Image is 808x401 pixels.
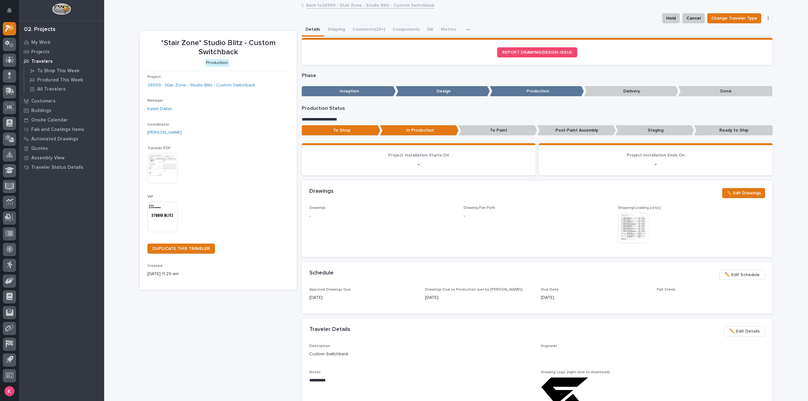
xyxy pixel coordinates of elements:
span: DUPLICATE THIS TRAVELER [152,246,210,251]
button: ✏️ Edit Schedule [719,270,765,280]
button: Components [389,23,423,37]
button: FAI [423,23,437,37]
span: Due Date [541,288,559,292]
span: Created [147,264,162,268]
button: Change Traveler Type [707,13,761,23]
span: Drawing File Path [464,206,495,210]
p: Delivery [584,86,678,97]
a: Quotes [19,144,104,153]
p: Production Status [302,105,773,111]
span: VIP [147,195,153,199]
a: Traveler Status Details [19,162,104,172]
span: Engineer [541,344,557,348]
h2: Drawings [309,188,334,195]
span: Description [309,344,330,348]
p: Travelers [31,59,53,64]
span: Change Traveler Type [711,15,757,22]
p: Custom Switchback [309,351,533,357]
a: My Work [19,38,104,47]
p: Onsite Calendar [31,117,68,123]
p: [DATE] [309,294,418,301]
p: Inception [302,86,396,97]
span: REPORT DRAWING/DESIGN ISSUE [502,50,572,55]
span: Project Installation Ends On [627,153,685,157]
span: ✏️ Edit Schedule [725,271,760,279]
button: Shipping [324,23,349,37]
a: 26599 - Stair Zone - Studio Blitz - Custom Switchback [147,82,255,89]
a: Produced This Week [24,75,104,84]
p: [DATE] 11:29 am [147,271,289,277]
button: Details [302,23,324,37]
p: [DATE] [425,294,533,301]
a: Travelers [19,56,104,66]
p: My Work [31,40,50,45]
a: To Shop This Week [24,66,104,75]
p: All Travelers [37,86,66,92]
img: Workspace Logo [52,3,71,15]
a: Kaleb Dallas [147,106,172,112]
a: All Travelers [24,85,104,93]
p: Fab and Coatings Items [31,127,84,133]
h2: Traveler Details [309,326,350,333]
p: Automated Drawings [31,136,78,142]
span: ✏️ Edit Details [729,327,760,335]
button: Notifications [3,4,16,17]
p: Buildings [31,108,51,114]
span: ✏️ Edit Drawings [726,189,761,197]
span: Approval Drawings Due [309,288,351,292]
p: - [546,160,765,168]
span: Fab Crews [657,288,675,292]
p: Staging [615,125,694,136]
a: Projects [19,47,104,56]
button: Cancel [682,13,705,23]
a: [PERSON_NAME] [147,129,182,136]
span: Project Installation Starts On [388,153,449,157]
h2: Schedule [309,270,334,277]
p: Phase [302,73,773,79]
p: - [309,160,528,168]
p: Customers [31,98,56,104]
p: Produced This Week [37,77,83,83]
a: Customers [19,96,104,106]
p: In Production [380,125,459,136]
p: To Shop This Week [37,68,80,74]
span: Coordinator [147,123,169,127]
a: Back to26599 - Stair Zone - Studio Blitz - Custom Switchback [306,1,434,9]
p: [DATE] [541,294,649,301]
span: Drawings Due to Production (set by [PERSON_NAME]) [425,288,523,292]
a: Buildings [19,106,104,115]
p: Projects [31,49,50,55]
p: To Shop [302,125,380,136]
p: Ready to Ship [694,125,773,136]
span: Hold [666,15,676,22]
a: Fab and Coatings Items [19,125,104,134]
a: DUPLICATE THIS TRAVELER [147,244,215,254]
p: - [464,213,465,220]
div: Production [205,59,229,67]
span: Manager [147,99,163,103]
p: To Paint [459,125,537,136]
a: REPORT DRAWING/DESIGN ISSUE [497,47,577,57]
p: Design [396,86,490,97]
p: - [309,213,456,220]
p: *Stair Zone* Studio Blitz - Custom Switchback [147,38,289,57]
button: ✏️ Edit Drawings [722,188,765,198]
span: Drawing Logo (right-click to download) [541,370,610,374]
button: Hold [662,13,680,23]
div: 02. Projects [24,26,56,33]
p: Traveler Status Details [31,165,83,170]
div: Notifications [8,8,16,18]
button: Metrics [437,23,460,37]
a: Assembly View [19,153,104,162]
button: ✏️ Edit Details [724,326,765,336]
span: Cancel [686,15,701,22]
button: Comments (25+) [349,23,389,37]
p: Assembly View [31,155,64,161]
a: Onsite Calendar [19,115,104,125]
span: Notes [309,370,321,374]
a: Automated Drawings [19,134,104,144]
p: Quotes [31,146,48,151]
span: Drawings [309,206,326,210]
p: Done [678,86,772,97]
span: Project [147,75,161,79]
